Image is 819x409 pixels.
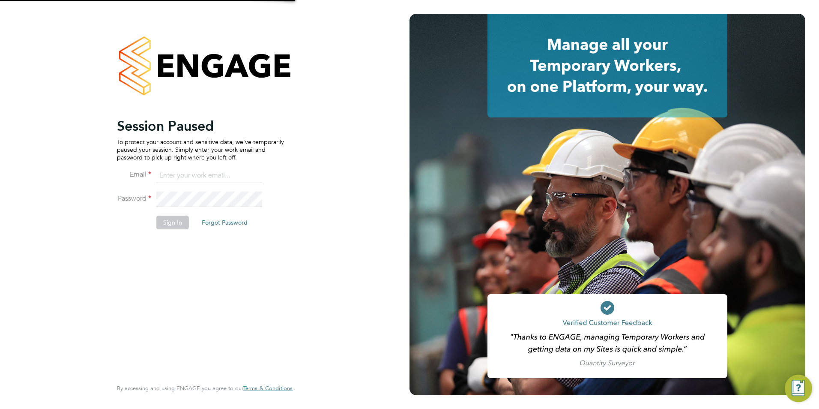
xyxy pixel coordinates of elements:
button: Sign In [156,216,189,229]
h2: Session Paused [117,117,284,135]
a: Terms & Conditions [243,385,293,392]
input: Enter your work email... [156,168,262,183]
span: Terms & Conditions [243,385,293,392]
label: Email [117,170,151,179]
button: Forgot Password [195,216,254,229]
p: To protect your account and sensitive data, we've temporarily paused your session. Simply enter y... [117,138,284,162]
button: Engage Resource Center [785,375,812,402]
label: Password [117,194,151,203]
span: By accessing and using ENGAGE you agree to our [117,385,293,392]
